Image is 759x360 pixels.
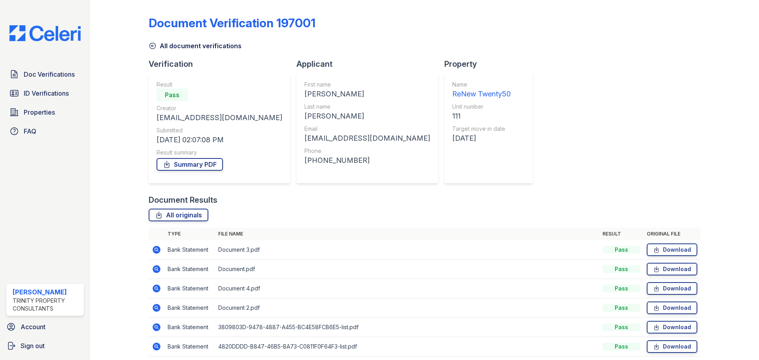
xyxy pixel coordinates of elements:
[296,58,444,70] div: Applicant
[164,260,215,279] td: Bank Statement
[6,123,84,139] a: FAQ
[726,328,751,352] iframe: chat widget
[647,321,697,334] a: Download
[647,340,697,353] a: Download
[164,228,215,240] th: Type
[21,322,45,332] span: Account
[304,147,430,155] div: Phone
[304,133,430,144] div: [EMAIL_ADDRESS][DOMAIN_NAME]
[647,243,697,256] a: Download
[149,41,242,51] a: All document verifications
[157,112,282,123] div: [EMAIL_ADDRESS][DOMAIN_NAME]
[304,89,430,100] div: [PERSON_NAME]
[3,25,87,41] img: CE_Logo_Blue-a8612792a0a2168367f1c8372b55b34899dd931a85d93a1a3d3e32e68fde9ad4.png
[13,287,81,297] div: [PERSON_NAME]
[215,240,599,260] td: Document 3.pdf
[647,282,697,295] a: Download
[164,337,215,356] td: Bank Statement
[164,240,215,260] td: Bank Statement
[149,209,208,221] a: All originals
[304,155,430,166] div: [PHONE_NUMBER]
[215,337,599,356] td: 4820DDDD-B847-46B5-BA73-C0811F0F64F3-list.pdf
[13,297,81,313] div: Trinity Property Consultants
[452,81,511,89] div: Name
[164,298,215,318] td: Bank Statement
[164,318,215,337] td: Bank Statement
[149,194,217,205] div: Document Results
[149,16,315,30] div: Document Verification 197001
[452,133,511,144] div: [DATE]
[24,126,36,136] span: FAQ
[602,265,640,273] div: Pass
[304,103,430,111] div: Last name
[215,298,599,318] td: Document 2.pdf
[602,343,640,351] div: Pass
[602,246,640,254] div: Pass
[3,338,87,354] a: Sign out
[215,318,599,337] td: 3809803D-9478-4887-A455-BC4E58FCB6E5-list.pdf
[215,228,599,240] th: File name
[452,125,511,133] div: Target move in date
[215,279,599,298] td: Document 4.pdf
[164,279,215,298] td: Bank Statement
[304,125,430,133] div: Email
[157,158,223,171] a: Summary PDF
[6,104,84,120] a: Properties
[157,126,282,134] div: Submitted
[647,263,697,275] a: Download
[599,228,644,240] th: Result
[157,149,282,156] div: Result summary
[304,81,430,89] div: First name
[157,134,282,145] div: [DATE] 02:07:08 PM
[602,304,640,312] div: Pass
[157,104,282,112] div: Creator
[304,111,430,122] div: [PERSON_NAME]
[21,341,45,351] span: Sign out
[444,58,539,70] div: Property
[452,89,511,100] div: ReNew Twenty50
[602,323,640,331] div: Pass
[3,319,87,335] a: Account
[602,285,640,292] div: Pass
[24,70,75,79] span: Doc Verifications
[644,228,700,240] th: Original file
[452,81,511,100] a: Name ReNew Twenty50
[215,260,599,279] td: Document.pdf
[157,89,188,101] div: Pass
[24,89,69,98] span: ID Verifications
[149,58,296,70] div: Verification
[157,81,282,89] div: Result
[647,302,697,314] a: Download
[452,103,511,111] div: Unit number
[6,85,84,101] a: ID Verifications
[452,111,511,122] div: 111
[24,107,55,117] span: Properties
[6,66,84,82] a: Doc Verifications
